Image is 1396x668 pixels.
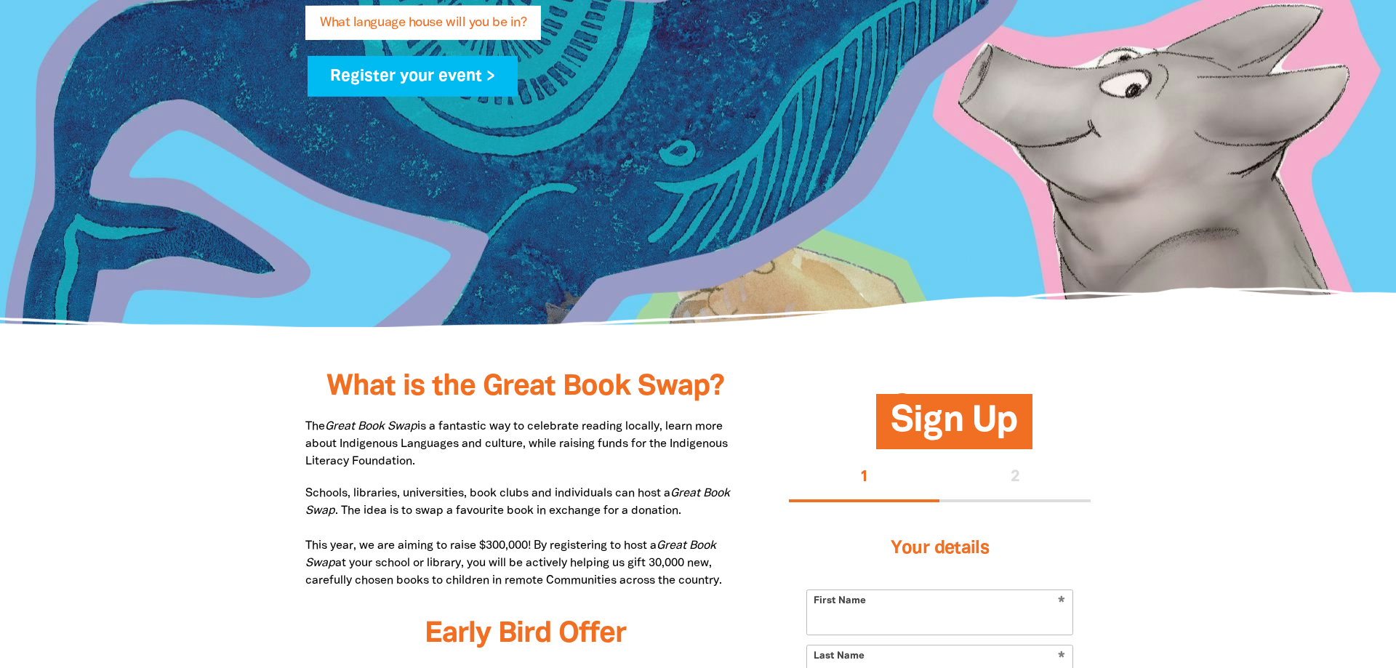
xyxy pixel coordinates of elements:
h3: Your details [806,520,1073,578]
button: Stage 1 [789,456,940,502]
em: Great Book Swap [325,422,417,432]
span: Sign Up [891,406,1017,450]
span: What language house will you be in? [320,17,526,40]
a: Register your event > [308,56,518,97]
span: What is the Great Book Swap? [326,374,724,401]
p: The is a fantastic way to celebrate reading locally, learn more about Indigenous Languages and cu... [305,418,745,470]
em: Great Book Swap [305,488,730,516]
p: Schools, libraries, universities, book clubs and individuals can host a . The idea is to swap a f... [305,485,745,589]
span: Early Bird Offer [425,621,626,648]
em: Great Book Swap [305,541,716,568]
